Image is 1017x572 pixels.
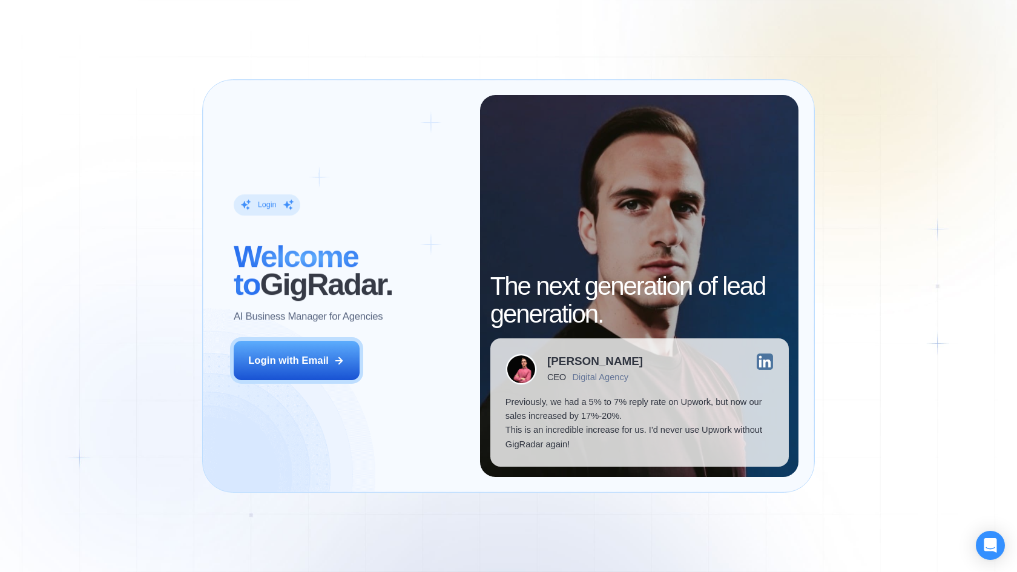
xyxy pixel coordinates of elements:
div: CEO [547,372,566,383]
div: Login [258,200,277,210]
button: Login with Email [234,341,360,380]
p: Previously, we had a 5% to 7% reply rate on Upwork, but now our sales increased by 17%-20%. This ... [505,395,774,451]
h2: ‍ GigRadar. [234,243,465,299]
h2: The next generation of lead generation. [490,272,789,328]
span: Welcome to [234,240,358,302]
div: Digital Agency [572,372,628,383]
p: AI Business Manager for Agencies [234,309,383,323]
div: Open Intercom Messenger [976,531,1005,560]
div: [PERSON_NAME] [547,356,643,367]
div: Login with Email [248,353,329,367]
